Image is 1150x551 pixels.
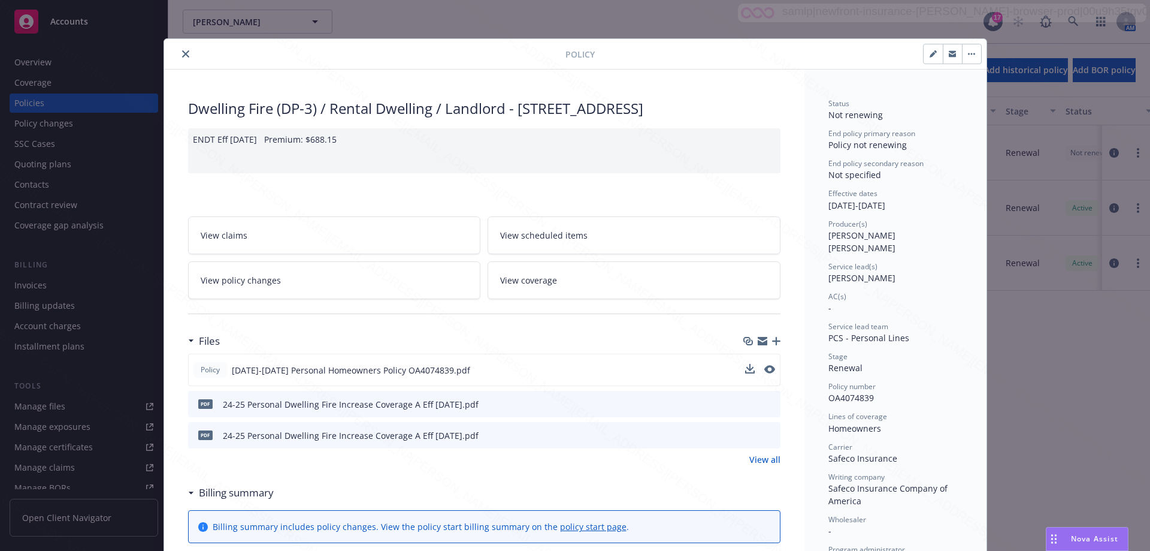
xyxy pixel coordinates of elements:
span: - [828,302,831,314]
span: Not renewing [828,109,883,121]
span: Stage [828,351,848,362]
button: preview file [765,429,776,442]
div: Files [188,333,220,349]
span: pdf [198,430,213,439]
span: Policy [198,365,222,375]
span: OA4074839 [828,392,874,404]
button: preview file [764,365,775,374]
span: View claims [201,229,247,242]
span: Renewal [828,362,862,374]
span: Writing company [828,472,885,482]
span: PCS - Personal Lines [828,332,909,344]
h3: Billing summary [199,485,274,501]
span: Homeowners [828,423,881,434]
a: View scheduled items [488,216,780,254]
span: Policy number [828,381,876,392]
button: download file [746,398,755,411]
div: ENDT Eff [DATE] Premium: $688.15 [188,128,780,173]
div: Dwelling Fire (DP-3) / Rental Dwelling / Landlord - [STREET_ADDRESS] [188,98,780,119]
span: Policy [565,48,595,61]
a: View policy changes [188,261,481,299]
span: Policy not renewing [828,139,907,150]
button: download file [745,364,755,374]
button: download file [746,429,755,442]
span: - [828,525,831,537]
span: View policy changes [201,274,281,287]
span: Producer(s) [828,219,867,229]
div: 24-25 Personal Dwelling Fire Increase Coverage A Eff [DATE].pdf [223,429,479,442]
span: Nova Assist [1071,534,1118,544]
a: policy start page [560,521,627,532]
span: pdf [198,399,213,408]
div: 24-25 Personal Dwelling Fire Increase Coverage A Eff [DATE].pdf [223,398,479,411]
span: Service lead(s) [828,261,877,272]
h3: Files [199,333,220,349]
div: Drag to move [1046,528,1061,550]
button: close [178,47,193,61]
span: Effective dates [828,188,877,198]
div: Billing summary includes policy changes. View the policy start billing summary on the . [213,520,629,533]
a: View all [749,453,780,466]
span: AC(s) [828,291,846,302]
button: Nova Assist [1046,527,1128,551]
span: Wholesaler [828,514,866,525]
span: Carrier [828,442,852,452]
span: Safeco Insurance [828,453,897,464]
span: [PERSON_NAME] [828,272,895,284]
span: Status [828,98,849,109]
div: [DATE] - [DATE] [828,188,963,211]
a: View coverage [488,261,780,299]
span: Safeco Insurance Company of America [828,483,950,507]
div: Billing summary [188,485,274,501]
a: View claims [188,216,481,254]
span: End policy primary reason [828,128,915,138]
button: preview file [764,364,775,377]
span: View coverage [500,274,557,287]
button: preview file [765,398,776,411]
button: download file [745,364,755,377]
span: Service lead team [828,321,888,332]
span: [DATE]-[DATE] Personal Homeowners Policy OA4074839.pdf [232,364,470,377]
span: Not specified [828,169,881,180]
span: View scheduled items [500,229,588,242]
span: Lines of coverage [828,411,887,421]
span: [PERSON_NAME] [PERSON_NAME] [828,230,898,254]
span: End policy secondary reason [828,158,924,168]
